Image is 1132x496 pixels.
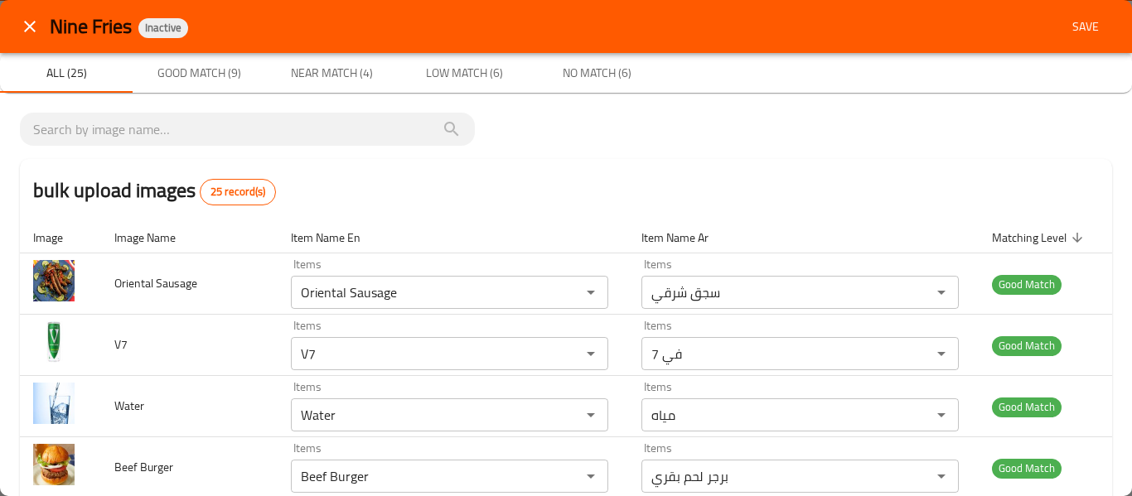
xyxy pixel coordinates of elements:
button: Save [1059,12,1112,42]
img: Beef Burger [33,444,75,485]
button: Open [579,342,602,365]
button: Open [579,465,602,488]
span: Save [1066,17,1105,37]
span: Good Match (9) [143,63,255,84]
th: Item Name En [278,222,628,253]
span: Low Match (6) [408,63,520,84]
span: No Match (6) [540,63,653,84]
span: Good Match [992,336,1062,355]
th: Image [20,222,101,253]
span: Inactive [138,21,188,35]
button: Open [930,342,953,365]
span: Water [114,395,144,417]
span: 25 record(s) [201,184,275,200]
img: Oriental Sausage [33,260,75,301]
button: Open [930,465,953,488]
th: Item Name Ar [628,222,979,253]
div: Total records count [200,179,276,205]
button: Open [930,403,953,426]
input: search [33,116,462,142]
h2: bulk upload images [33,176,276,205]
span: Nine Fries [50,7,132,45]
span: Good Match [992,459,1062,478]
span: Near Match (4) [275,63,388,84]
span: Good Match [992,275,1062,294]
span: Image Name [114,228,197,248]
span: Oriental Sausage [114,272,197,294]
span: Matching Level [992,228,1088,248]
span: Beef Burger [114,456,173,478]
button: close [10,7,50,46]
span: Good Match [992,397,1062,417]
div: Inactive [138,18,188,38]
span: All (25) [10,63,123,84]
img: V7 [33,321,75,363]
button: Open [579,281,602,304]
button: Open [579,403,602,426]
span: V7 [114,334,128,355]
img: Water [33,383,75,424]
button: Open [930,281,953,304]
